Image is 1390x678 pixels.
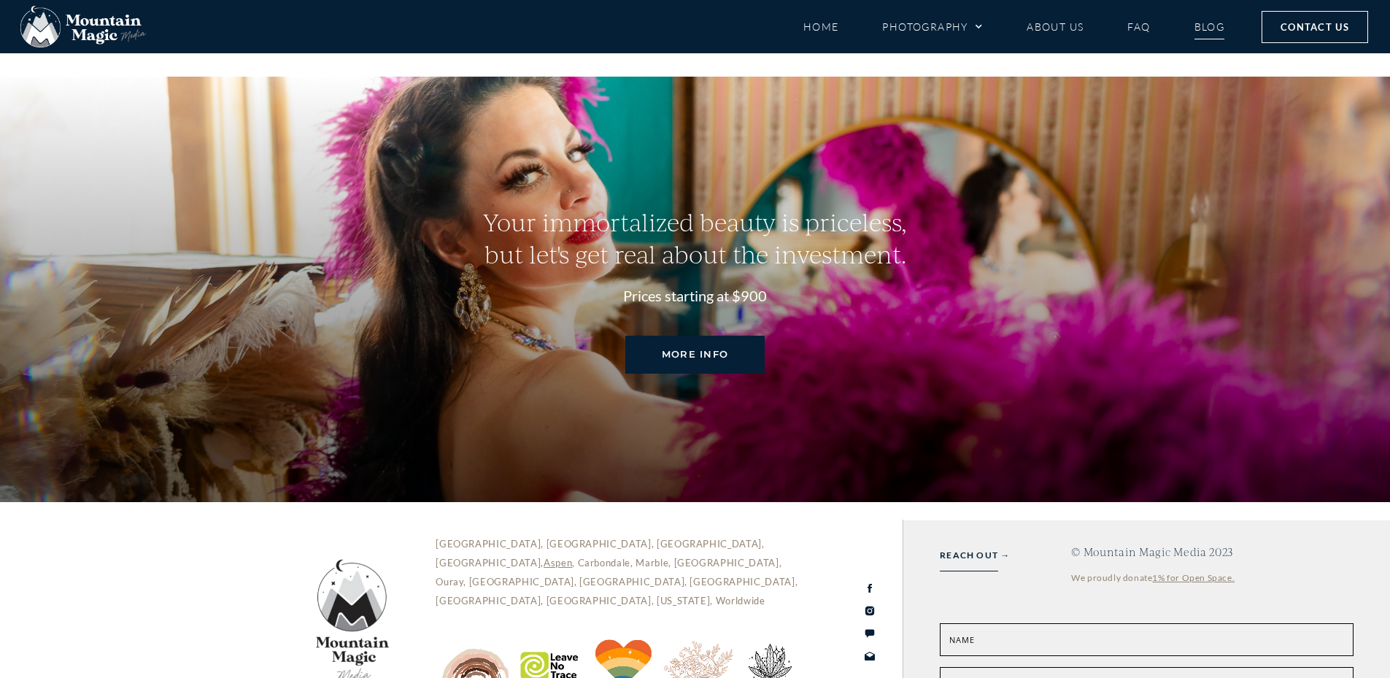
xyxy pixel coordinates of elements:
[940,547,1010,563] a: REACH OUT →
[1262,11,1368,43] a: Contact Us
[625,336,765,373] a: MORE INFO
[803,14,839,39] a: Home
[956,634,975,645] span: ame
[1281,19,1349,35] span: Contact Us
[20,6,146,48] img: Mountain Magic Media photography logo Crested Butte Photographer
[1071,569,1354,587] div: We proudly donate
[1027,14,1084,39] a: About Us
[544,557,572,569] a: Aspen
[949,634,956,645] span: N
[1127,14,1150,39] a: FAQ
[436,534,811,610] p: [GEOGRAPHIC_DATA], [GEOGRAPHIC_DATA], [GEOGRAPHIC_DATA], [GEOGRAPHIC_DATA], , Carbondale, Marble,...
[1194,14,1225,39] a: Blog
[882,14,983,39] a: Photography
[1071,546,1354,558] h4: © Mountain Magic Media 2023
[662,346,729,363] span: MORE INFO
[1152,572,1235,583] a: 1% for Open Space.
[623,287,767,304] b: Prices starting at $900
[803,14,1225,39] nav: Menu
[462,206,929,271] h1: Your immortalized beauty is priceless, but let's get real about the investment.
